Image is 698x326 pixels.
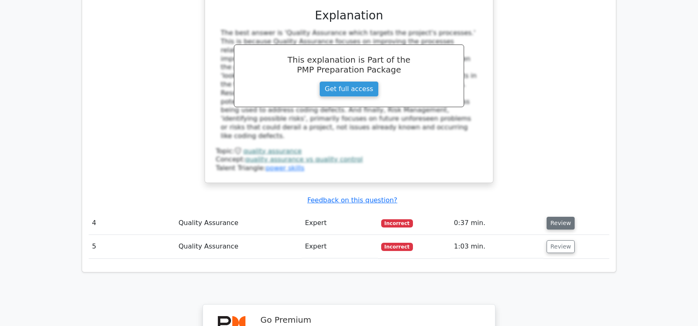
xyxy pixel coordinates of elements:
[450,235,543,258] td: 1:03 min.
[221,29,477,140] div: The best answer is 'Quality Assurance which targets the project's processes.' This is because Qua...
[302,235,378,258] td: Expert
[381,243,413,251] span: Incorrect
[266,164,304,172] a: power skills
[245,155,363,163] a: quality assurance vs quality control
[216,147,482,173] div: Talent Triangle:
[319,81,378,97] a: Get full access
[381,219,413,227] span: Incorrect
[243,147,302,155] a: quality assurance
[547,217,575,230] button: Review
[89,235,175,258] td: 5
[175,235,302,258] td: Quality Assurance
[547,240,575,253] button: Review
[302,211,378,235] td: Expert
[216,155,482,164] div: Concept:
[307,196,397,204] a: Feedback on this question?
[216,147,482,156] div: Topic:
[450,211,543,235] td: 0:37 min.
[89,211,175,235] td: 4
[175,211,302,235] td: Quality Assurance
[221,9,477,23] h3: Explanation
